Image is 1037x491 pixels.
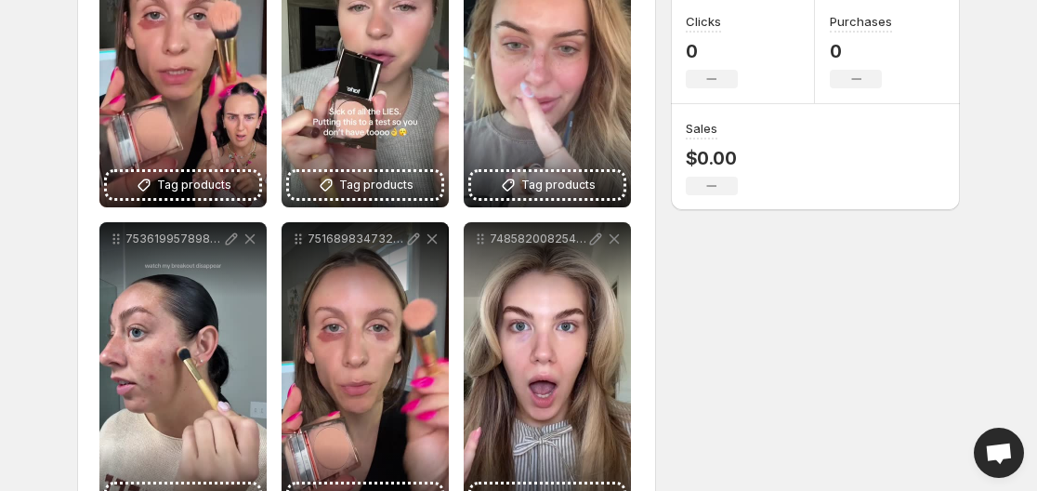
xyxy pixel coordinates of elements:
span: Tag products [157,176,231,194]
p: 0 [686,40,738,62]
h3: Purchases [830,12,892,31]
span: Tag products [521,176,596,194]
a: Open chat [974,428,1024,478]
button: Tag products [289,172,441,198]
h3: Clicks [686,12,721,31]
p: 0 [830,40,892,62]
p: 7516898347324624183 [308,232,404,246]
p: $0.00 [686,147,738,169]
span: Tag products [339,176,413,194]
p: 7485820082547903787 1 [490,232,586,246]
p: 7536199578987597087 [125,232,222,246]
button: Tag products [471,172,624,198]
button: Tag products [107,172,259,198]
h3: Sales [686,119,717,138]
